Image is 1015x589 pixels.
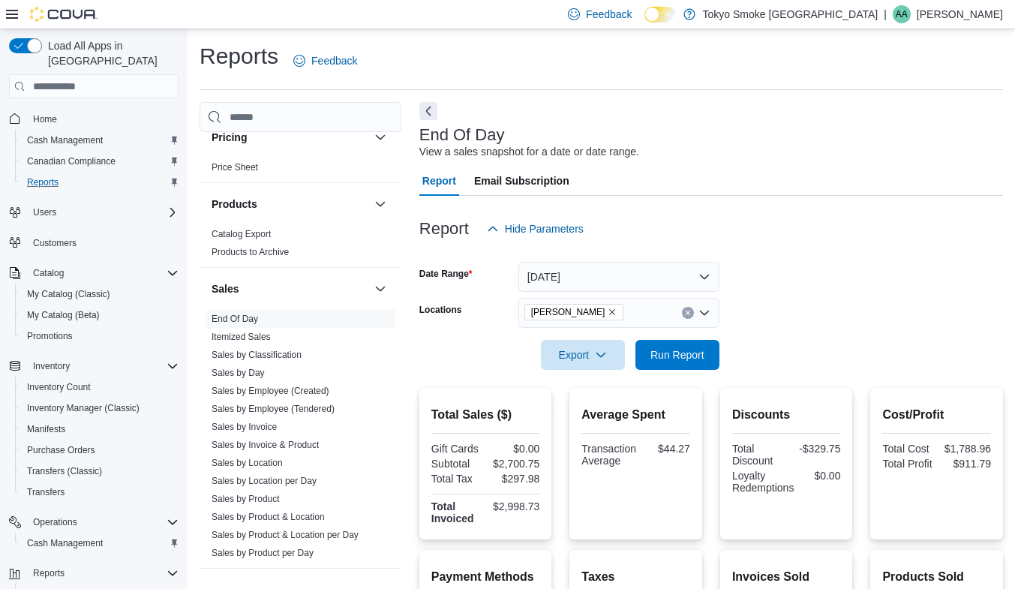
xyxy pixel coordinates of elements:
button: [DATE] [518,262,719,292]
span: End Of Day [212,313,258,325]
div: $297.98 [488,473,539,485]
span: Manifests [27,423,65,435]
span: Operations [27,513,179,531]
span: Customers [33,237,77,249]
button: Inventory [27,357,76,375]
span: Products to Archive [212,246,289,258]
div: View a sales snapshot for a date or date range. [419,144,639,160]
div: Total Discount [732,443,783,467]
a: Cash Management [21,131,109,149]
span: My Catalog (Beta) [27,309,100,321]
div: Subtotal [431,458,482,470]
button: Reports [15,172,185,193]
span: Inventory [27,357,179,375]
button: Users [3,202,185,223]
a: Sales by Product & Location [212,512,325,522]
a: My Catalog (Classic) [21,285,116,303]
div: $0.00 [488,443,539,455]
span: Hide Parameters [505,221,584,236]
span: [PERSON_NAME] [531,305,605,320]
a: Sales by Location per Day [212,476,317,486]
span: Manifests [21,420,179,438]
a: Sales by Employee (Tendered) [212,404,335,414]
span: Operations [33,516,77,528]
div: Products [200,225,401,267]
span: Users [27,203,179,221]
span: Users [33,206,56,218]
div: Sales [200,310,401,568]
button: Products [212,197,368,212]
button: Home [3,107,185,129]
a: My Catalog (Beta) [21,306,106,324]
strong: Total Invoiced [431,500,474,524]
button: Users [27,203,62,221]
a: Transfers (Classic) [21,462,108,480]
button: Canadian Compliance [15,151,185,172]
button: Open list of options [698,307,710,319]
span: Itemized Sales [212,331,271,343]
span: Sales by Product [212,493,280,505]
div: Loyalty Redemptions [732,470,794,494]
div: Total Tax [431,473,482,485]
span: Promotions [21,327,179,345]
h2: Products Sold [882,568,991,586]
span: Reports [33,567,65,579]
a: Promotions [21,327,79,345]
a: Sales by Invoice [212,422,277,432]
button: Products [371,195,389,213]
button: Inventory [3,356,185,377]
button: Reports [3,563,185,584]
button: Promotions [15,326,185,347]
a: Transfers [21,483,71,501]
span: Feedback [311,53,357,68]
button: Operations [27,513,83,531]
a: Products to Archive [212,247,289,257]
span: Catalog [33,267,64,279]
a: Sales by Classification [212,350,302,360]
span: Home [27,109,179,128]
span: Report [422,166,456,196]
div: $911.79 [940,458,991,470]
div: Total Cost [882,443,933,455]
button: Purchase Orders [15,440,185,461]
span: Regina Quance [524,304,624,320]
a: Price Sheet [212,162,258,173]
span: Sales by Location per Day [212,475,317,487]
a: Sales by Invoice & Product [212,440,319,450]
span: Customers [27,233,179,252]
a: Sales by Product [212,494,280,504]
span: Transfers (Classic) [21,462,179,480]
span: AA [896,5,908,23]
h2: Taxes [581,568,690,586]
button: Sales [371,280,389,298]
a: Itemized Sales [212,332,271,342]
span: Catalog Export [212,228,271,240]
button: Cash Management [15,130,185,151]
button: Reports [27,564,71,582]
span: Inventory [33,360,70,372]
span: Cash Management [21,534,179,552]
span: My Catalog (Classic) [27,288,110,300]
span: Transfers (Classic) [27,465,102,477]
a: Manifests [21,420,71,438]
a: Customers [27,234,83,252]
h3: Products [212,197,257,212]
h2: Average Spent [581,406,690,424]
div: $2,700.75 [488,458,539,470]
a: Inventory Count [21,378,97,396]
button: Catalog [3,263,185,284]
a: Sales by Location [212,458,283,468]
div: Total Profit [882,458,933,470]
h2: Invoices Sold [732,568,841,586]
a: Canadian Compliance [21,152,122,170]
a: Home [27,110,63,128]
h2: Payment Methods [431,568,540,586]
span: Inventory Count [27,381,91,393]
span: Sales by Employee (Tendered) [212,403,335,415]
button: Sales [212,281,368,296]
span: Price Sheet [212,161,258,173]
button: Hide Parameters [481,214,590,244]
span: Catalog [27,264,179,282]
h2: Total Sales ($) [431,406,540,424]
span: Purchase Orders [21,441,179,459]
